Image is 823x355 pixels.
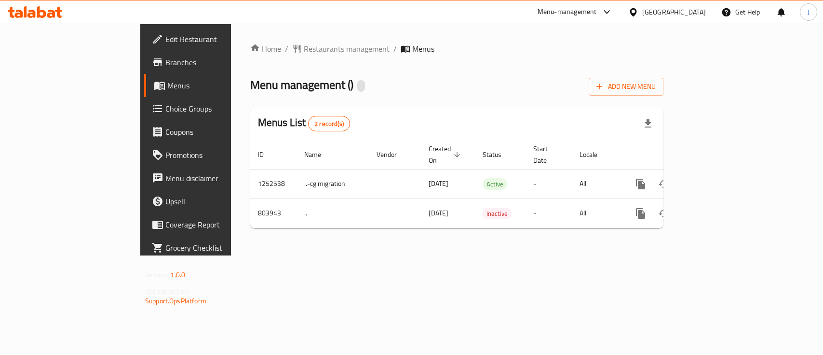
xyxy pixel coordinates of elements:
[429,177,448,190] span: [DATE]
[144,190,278,213] a: Upsell
[145,269,169,281] span: Version:
[250,140,729,228] table: enhanced table
[144,74,278,97] a: Menus
[308,116,350,131] div: Total records count
[652,202,675,225] button: Change Status
[526,169,572,199] td: -
[165,219,270,230] span: Coverage Report
[642,7,706,17] div: [GEOGRAPHIC_DATA]
[483,179,507,190] span: Active
[629,172,652,196] button: more
[538,6,597,18] div: Menu-management
[144,28,278,51] a: Edit Restaurant
[170,269,185,281] span: 1.0.0
[144,51,278,74] a: Branches
[483,149,514,160] span: Status
[304,43,390,55] span: Restaurants management
[629,202,652,225] button: more
[258,115,350,131] h2: Menus List
[526,199,572,228] td: -
[636,112,660,135] div: Export file
[144,97,278,120] a: Choice Groups
[292,43,390,55] a: Restaurants management
[165,172,270,184] span: Menu disclaimer
[572,169,621,199] td: All
[429,207,448,219] span: [DATE]
[165,103,270,114] span: Choice Groups
[165,242,270,254] span: Grocery Checklist
[165,57,270,68] span: Branches
[580,149,610,160] span: Locale
[377,149,409,160] span: Vendor
[621,140,729,170] th: Actions
[167,80,270,91] span: Menus
[165,196,270,207] span: Upsell
[304,149,334,160] span: Name
[309,119,350,128] span: 2 record(s)
[144,143,278,167] a: Promotions
[297,199,369,228] td: ..
[165,33,270,45] span: Edit Restaurant
[297,169,369,199] td: ..-cg migration
[589,78,663,96] button: Add New Menu
[808,7,810,17] span: J
[483,208,512,219] div: Inactive
[144,167,278,190] a: Menu disclaimer
[250,74,353,96] span: Menu management ( )
[596,81,656,93] span: Add New Menu
[572,199,621,228] td: All
[144,213,278,236] a: Coverage Report
[285,43,288,55] li: /
[144,236,278,259] a: Grocery Checklist
[429,143,463,166] span: Created On
[144,120,278,143] a: Coupons
[652,172,675,196] button: Change Status
[412,43,434,55] span: Menus
[165,126,270,138] span: Coupons
[258,149,276,160] span: ID
[145,285,189,298] span: Get support on:
[165,149,270,161] span: Promotions
[393,43,397,55] li: /
[145,295,206,307] a: Support.OpsPlatform
[483,208,512,219] span: Inactive
[250,43,663,55] nav: breadcrumb
[533,143,560,166] span: Start Date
